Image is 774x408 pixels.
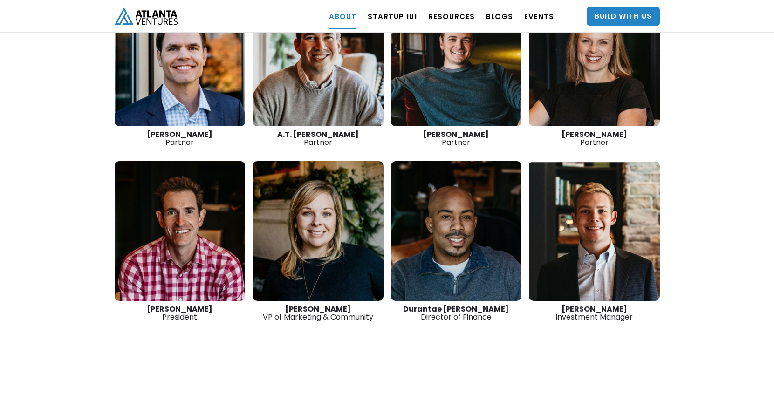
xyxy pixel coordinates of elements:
[391,305,522,321] div: Director of Finance
[285,304,351,314] strong: [PERSON_NAME]
[486,3,513,29] a: BLOGS
[423,129,489,140] strong: [PERSON_NAME]
[253,130,384,146] div: Partner
[524,3,554,29] a: EVENTS
[115,305,246,321] div: President
[529,130,660,146] div: Partner
[253,305,384,321] div: VP of Marketing & Community
[587,7,660,26] a: Build With Us
[147,129,212,140] strong: [PERSON_NAME]
[115,130,246,146] div: Partner
[391,130,522,146] div: Partner
[562,304,627,314] strong: [PERSON_NAME]
[368,3,417,29] a: Startup 101
[147,304,212,314] strong: [PERSON_NAME]
[529,305,660,321] div: Investment Manager
[562,129,627,140] strong: [PERSON_NAME]
[428,3,475,29] a: RESOURCES
[277,129,359,140] strong: A.T. [PERSON_NAME]
[329,3,356,29] a: ABOUT
[403,304,509,314] strong: Durantae [PERSON_NAME]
